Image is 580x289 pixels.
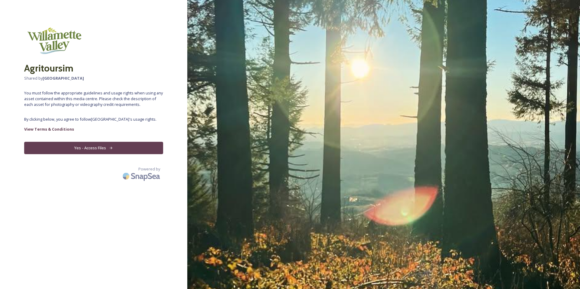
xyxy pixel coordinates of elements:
span: Shared by [24,75,163,81]
strong: View Terms & Conditions [24,126,74,132]
img: logo-wvva.png [24,24,85,58]
span: Powered by [138,166,160,172]
a: View Terms & Conditions [24,125,163,133]
img: SnapSea Logo [121,169,163,183]
button: Yes - Access Files [24,142,163,154]
h2: Agritoursim [24,61,163,75]
span: You must follow the appropriate guidelines and usage rights when using any asset contained within... [24,90,163,108]
strong: [GEOGRAPHIC_DATA] [43,75,84,81]
span: By clicking below, you agree to follow [GEOGRAPHIC_DATA] 's usage rights. [24,116,163,122]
